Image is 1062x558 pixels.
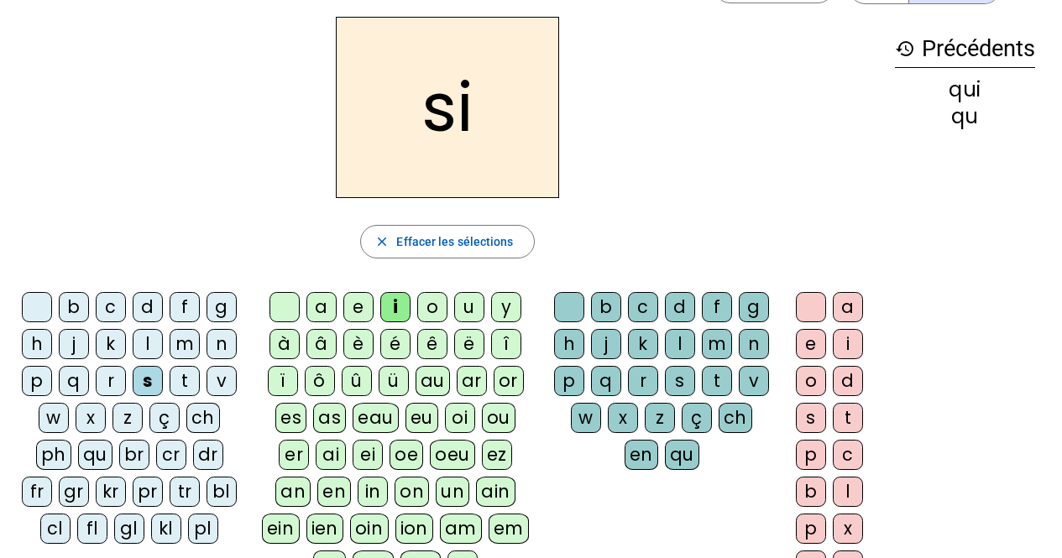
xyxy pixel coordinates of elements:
[275,477,311,507] div: an
[895,107,1035,127] div: qu
[895,30,1035,68] h3: Précédents
[430,440,475,470] div: oeu
[207,292,237,322] div: g
[379,366,409,396] div: ü
[262,514,300,544] div: ein
[702,292,732,322] div: f
[374,234,390,249] mat-icon: close
[188,514,218,544] div: pl
[682,403,712,433] div: ç
[40,514,71,544] div: cl
[628,366,658,396] div: r
[796,440,826,470] div: p
[305,366,335,396] div: ô
[343,329,374,359] div: è
[625,440,658,470] div: en
[396,232,513,252] span: Effacer les sélections
[719,403,752,433] div: ch
[628,292,658,322] div: c
[833,440,863,470] div: c
[833,514,863,544] div: x
[39,403,69,433] div: w
[494,366,524,396] div: or
[395,477,429,507] div: on
[22,329,52,359] div: h
[833,403,863,433] div: t
[491,329,521,359] div: î
[59,329,89,359] div: j
[416,366,450,396] div: au
[554,329,584,359] div: h
[96,366,126,396] div: r
[306,292,337,322] div: a
[405,403,438,433] div: eu
[665,292,695,322] div: d
[279,440,309,470] div: er
[112,403,143,433] div: z
[36,440,71,470] div: ph
[193,440,223,470] div: dr
[360,225,534,258] button: Effacer les sélections
[554,366,584,396] div: p
[269,329,300,359] div: à
[390,440,423,470] div: oe
[114,514,144,544] div: gl
[796,477,826,507] div: b
[833,366,863,396] div: d
[313,403,346,433] div: as
[571,403,601,433] div: w
[268,366,298,396] div: ï
[440,514,482,544] div: am
[895,80,1035,100] div: qui
[133,292,163,322] div: d
[156,440,186,470] div: cr
[22,366,52,396] div: p
[170,477,200,507] div: tr
[317,477,351,507] div: en
[476,477,515,507] div: ain
[591,292,621,322] div: b
[645,403,675,433] div: z
[436,477,469,507] div: un
[275,403,306,433] div: es
[702,366,732,396] div: t
[608,403,638,433] div: x
[119,440,149,470] div: br
[207,477,237,507] div: bl
[59,477,89,507] div: gr
[417,292,447,322] div: o
[77,514,107,544] div: fl
[353,440,383,470] div: ei
[170,292,200,322] div: f
[380,329,411,359] div: é
[457,366,487,396] div: ar
[358,477,388,507] div: in
[133,329,163,359] div: l
[207,329,237,359] div: n
[96,292,126,322] div: c
[306,514,344,544] div: ien
[59,366,89,396] div: q
[151,514,181,544] div: kl
[796,366,826,396] div: o
[336,17,559,198] h2: si
[739,366,769,396] div: v
[895,39,915,59] mat-icon: history
[417,329,447,359] div: ê
[316,440,346,470] div: ai
[796,329,826,359] div: e
[342,366,372,396] div: û
[353,403,399,433] div: eau
[454,292,484,322] div: u
[739,292,769,322] div: g
[628,329,658,359] div: k
[59,292,89,322] div: b
[133,366,163,396] div: s
[702,329,732,359] div: m
[445,403,475,433] div: oi
[76,403,106,433] div: x
[350,514,389,544] div: oin
[96,477,126,507] div: kr
[665,440,699,470] div: qu
[96,329,126,359] div: k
